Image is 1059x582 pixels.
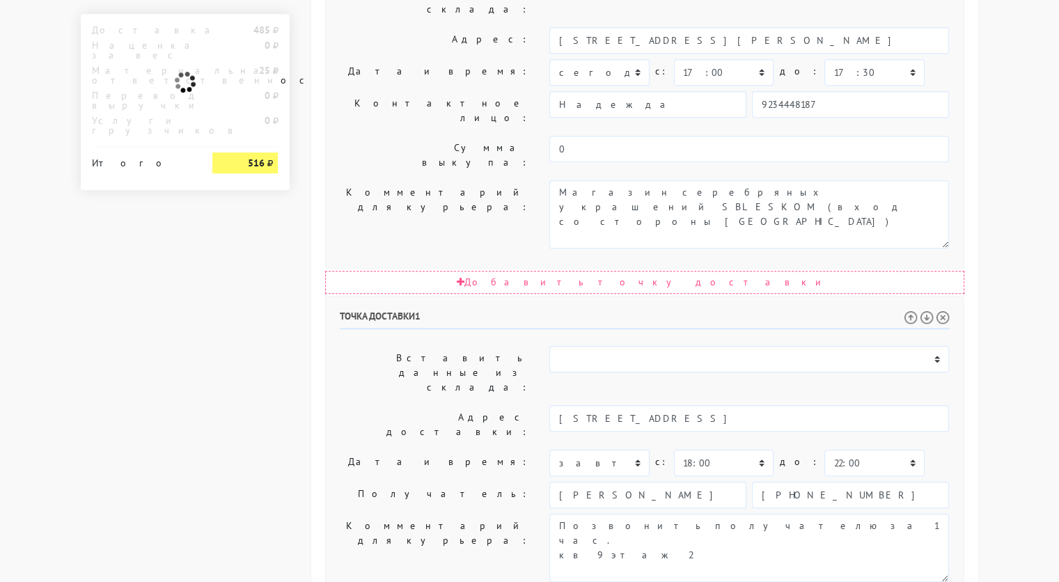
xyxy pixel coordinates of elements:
label: c: [655,59,668,84]
div: Материальная ответственность [81,65,203,85]
textarea: Позвонить получателю за 1 час. [549,514,949,582]
label: Получатель: [329,482,540,508]
label: c: [655,450,668,474]
label: до: [779,59,819,84]
strong: 485 [253,24,269,36]
label: Дата и время: [329,450,540,476]
label: Вставить данные из склада: [329,346,540,400]
div: Добавить точку доставки [325,271,964,294]
input: Имя [549,482,746,508]
input: Телефон [752,91,949,118]
div: Услуги грузчиков [81,116,203,135]
span: 1 [415,310,421,322]
h6: Точка доставки [340,310,950,329]
label: Комментарий для курьера: [329,180,540,249]
div: Перевод выручки [81,91,203,110]
label: до: [779,450,819,474]
label: Контактное лицо: [329,91,540,130]
label: Адрес доставки: [329,405,540,444]
input: Телефон [752,482,949,508]
strong: 516 [247,157,264,169]
label: Комментарий для курьера: [329,514,540,582]
label: Адрес: [329,27,540,54]
div: Доставка [81,25,203,35]
div: Итого [92,152,192,168]
div: Наценка за вес [81,40,203,60]
label: Сумма выкупа: [329,136,540,175]
label: Дата и время: [329,59,540,86]
input: Имя [549,91,746,118]
img: ajax-loader.gif [173,70,198,95]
